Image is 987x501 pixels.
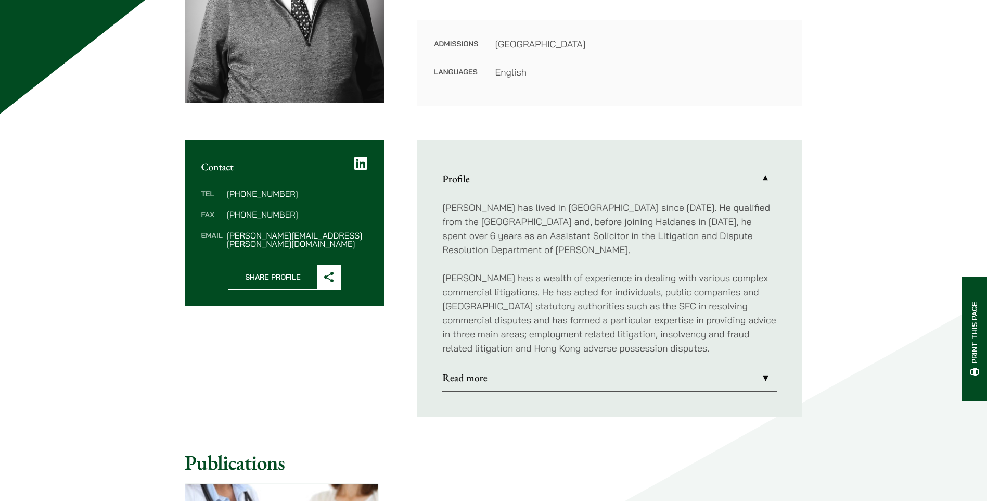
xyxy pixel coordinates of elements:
p: [PERSON_NAME] has lived in [GEOGRAPHIC_DATA] since [DATE]. He qualified from the [GEOGRAPHIC_DATA... [442,201,777,257]
dd: [PERSON_NAME][EMAIL_ADDRESS][PERSON_NAME][DOMAIN_NAME] [227,231,367,248]
div: Profile [442,192,777,364]
a: Read more [442,364,777,391]
dt: Admissions [434,37,478,65]
span: Share Profile [228,265,317,289]
dt: Email [201,231,223,248]
h2: Contact [201,160,368,173]
dt: Tel [201,190,223,210]
dd: [PHONE_NUMBER] [227,210,367,219]
dt: Languages [434,65,478,79]
button: Share Profile [228,265,341,290]
a: Profile [442,165,777,192]
dd: English [495,65,786,79]
h2: Publications [185,450,803,475]
p: [PERSON_NAME] has a wealth of experience in dealing with various complex commercial litigations. ... [442,271,777,355]
a: LinkedIn [354,156,367,171]
dd: [GEOGRAPHIC_DATA] [495,37,786,51]
dt: Fax [201,210,223,231]
dd: [PHONE_NUMBER] [227,190,367,198]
